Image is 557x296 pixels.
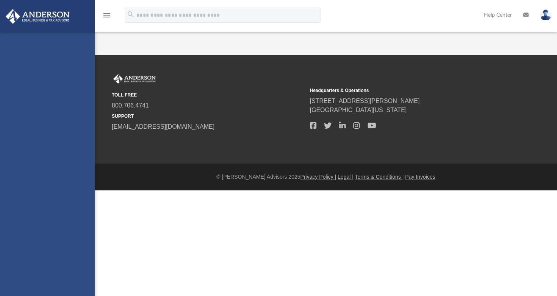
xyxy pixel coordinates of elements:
[102,11,111,20] i: menu
[112,102,149,109] a: 800.706.4741
[112,113,305,120] small: SUPPORT
[310,107,407,113] a: [GEOGRAPHIC_DATA][US_STATE]
[112,92,305,98] small: TOLL FREE
[540,9,551,20] img: User Pic
[127,10,135,19] i: search
[112,123,214,130] a: [EMAIL_ADDRESS][DOMAIN_NAME]
[112,74,157,84] img: Anderson Advisors Platinum Portal
[95,173,557,181] div: © [PERSON_NAME] Advisors 2025
[310,87,503,94] small: Headquarters & Operations
[102,14,111,20] a: menu
[3,9,72,24] img: Anderson Advisors Platinum Portal
[355,174,404,180] a: Terms & Conditions |
[310,98,420,104] a: [STREET_ADDRESS][PERSON_NAME]
[300,174,336,180] a: Privacy Policy |
[338,174,354,180] a: Legal |
[405,174,435,180] a: Pay Invoices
